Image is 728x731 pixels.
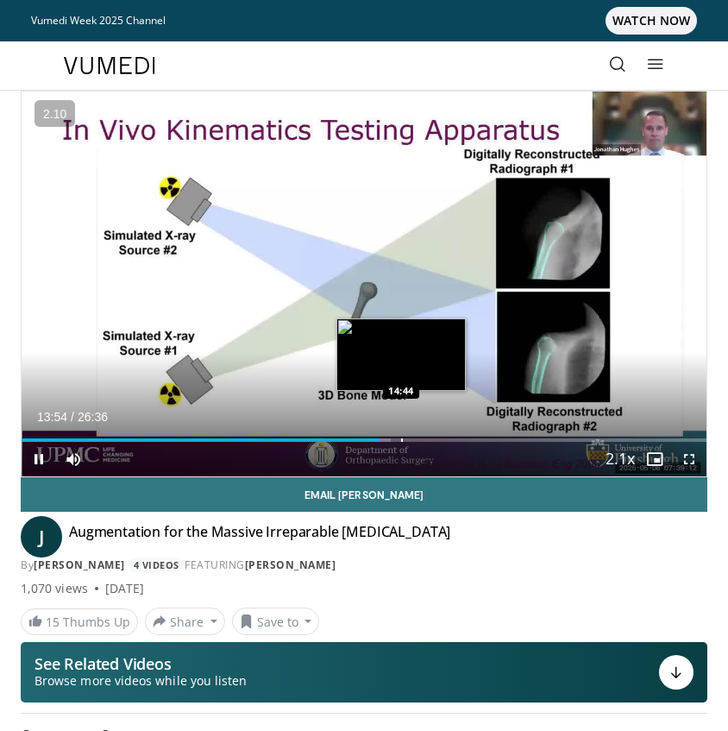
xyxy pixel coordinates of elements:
button: Enable picture-in-picture mode [637,442,672,476]
button: Playback Rate [603,442,637,476]
span: Browse more videos while you listen [35,672,247,690]
div: By FEATURING [21,558,707,573]
a: J [21,516,62,558]
div: [DATE] [105,580,144,597]
a: [PERSON_NAME] [245,558,336,572]
div: Progress Bar [22,438,706,442]
a: Vumedi Week 2025 ChannelWATCH NOW [31,7,697,35]
button: See Related Videos Browse more videos while you listen [21,642,707,703]
button: Share [145,608,225,635]
span: / [71,410,74,424]
button: Save to [232,608,320,635]
img: VuMedi Logo [64,57,155,74]
button: Fullscreen [672,442,706,476]
img: image.jpeg [336,318,466,391]
button: Mute [56,442,91,476]
span: 26:36 [78,410,108,424]
a: 4 Videos [128,558,185,572]
span: 13:54 [37,410,67,424]
span: 15 [46,614,60,630]
span: 1,070 views [21,580,88,597]
span: WATCH NOW [606,7,697,35]
a: Email [PERSON_NAME] [21,477,707,512]
a: 15 Thumbs Up [21,608,138,635]
p: See Related Videos [35,655,247,672]
button: Pause [22,442,56,476]
a: [PERSON_NAME] [34,558,125,572]
h4: Augmentation for the Massive Irreparable [MEDICAL_DATA] [69,523,450,551]
video-js: Video Player [22,91,706,476]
